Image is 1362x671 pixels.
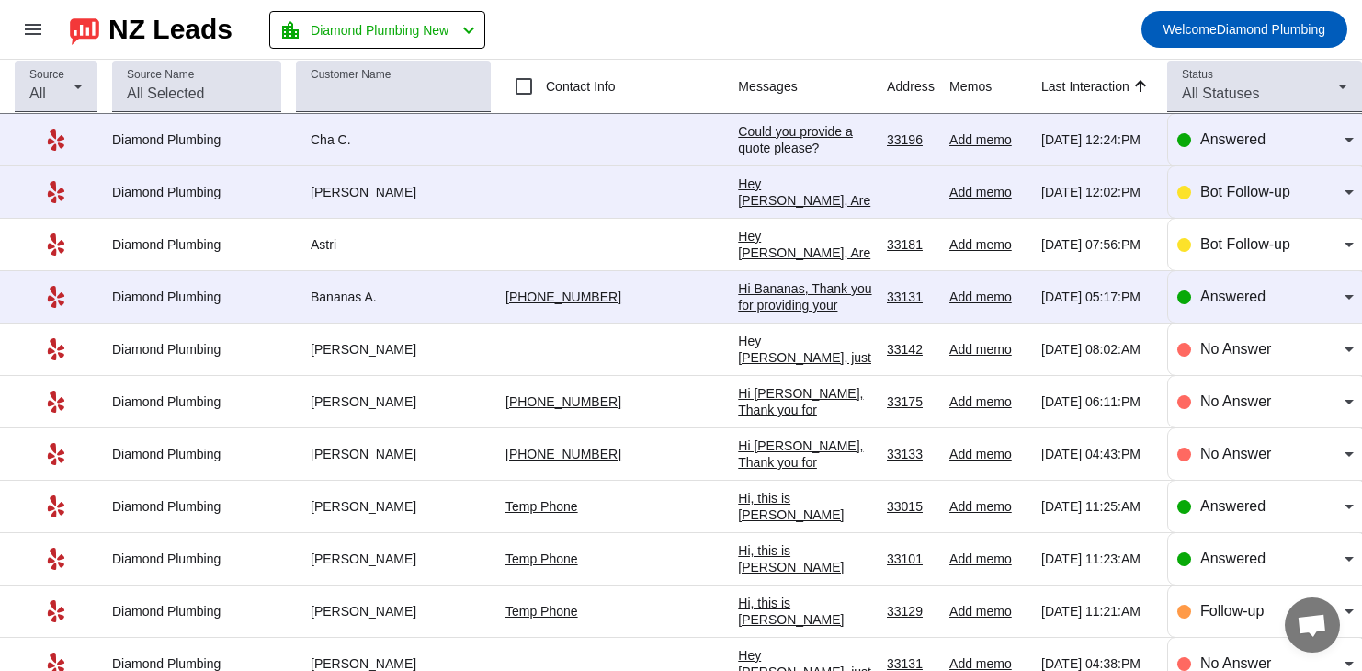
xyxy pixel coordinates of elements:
mat-icon: Yelp [45,495,67,517]
div: [PERSON_NAME] [296,498,491,515]
div: 33175 [887,393,935,410]
div: 33142 [887,341,935,358]
div: 33133 [887,446,935,462]
input: All Selected [127,83,267,105]
span: Answered [1200,498,1266,514]
span: All Statuses [1182,85,1259,101]
div: [DATE] 06:11:PM [1041,393,1152,410]
div: 33196 [887,131,935,148]
img: logo [70,14,99,45]
div: [PERSON_NAME] [296,184,491,200]
div: Add memo [949,184,1027,200]
div: Could you provide a quote please? [738,123,872,156]
div: 33131 [887,289,935,305]
span: No Answer [1200,341,1271,357]
mat-icon: Yelp [45,233,67,256]
div: Add memo [949,236,1027,253]
div: Hey [PERSON_NAME], just checking in to see if you still need help with your project. Please let m... [738,333,872,482]
div: [DATE] 11:25:AM [1041,498,1152,515]
div: [DATE] 11:21:AM [1041,603,1152,620]
div: Diamond Plumbing [112,551,281,567]
div: Astri [296,236,491,253]
div: Add memo [949,551,1027,567]
div: [DATE] 05:17:PM [1041,289,1152,305]
div: Hey [PERSON_NAME], Are you still interested in getting an estimate? Is there a good number to rea... [738,228,872,327]
div: Add memo [949,603,1027,620]
span: All [29,85,46,101]
th: Messages [738,60,887,114]
a: [PHONE_NUMBER] [505,447,621,461]
mat-icon: Yelp [45,391,67,413]
div: Add memo [949,289,1027,305]
div: Diamond Plumbing [112,498,281,515]
span: Diamond Plumbing [1163,17,1325,42]
mat-icon: Yelp [45,181,67,203]
mat-icon: Yelp [45,600,67,622]
button: WelcomeDiamond Plumbing [1141,11,1347,48]
div: Diamond Plumbing [112,393,281,410]
div: 33181 [887,236,935,253]
mat-icon: Yelp [45,338,67,360]
div: [PERSON_NAME] [296,341,491,358]
div: 33015 [887,498,935,515]
mat-label: Source Name [127,69,194,81]
div: Cha C. [296,131,491,148]
span: Diamond Plumbing New [311,17,448,43]
div: Diamond Plumbing [112,131,281,148]
div: [DATE] 08:02:AM [1041,341,1152,358]
div: Hi Bananas, Thank you for providing your information! We'll get back to you as soon as possible. ... [738,280,872,363]
div: Diamond Plumbing [112,446,281,462]
div: [DATE] 12:24:PM [1041,131,1152,148]
a: Temp Phone [505,552,578,566]
div: Last Interaction [1041,77,1129,96]
div: [PERSON_NAME] [296,603,491,620]
span: No Answer [1200,655,1271,671]
div: Hi [PERSON_NAME], Thank you for providing your information! We'll get back to you as soon as poss... [738,438,872,537]
th: Address [887,60,949,114]
div: NZ Leads [108,17,233,42]
div: [PERSON_NAME] [296,551,491,567]
div: [PERSON_NAME] [296,446,491,462]
div: Hi [PERSON_NAME], Thank you for providing your information! We'll get back to you as soon as poss... [738,385,872,484]
a: [PHONE_NUMBER] [505,394,621,409]
label: Contact Info [542,77,616,96]
a: Temp Phone [505,604,578,619]
mat-icon: Yelp [45,286,67,308]
div: [DATE] 12:02:PM [1041,184,1152,200]
span: Bot Follow-up [1200,236,1290,252]
mat-icon: menu [22,18,44,40]
mat-icon: location_city [279,19,301,41]
div: Hey [PERSON_NAME], Are you still interested in getting an estimate? Is there a good number to rea... [738,176,872,275]
span: No Answer [1200,446,1271,461]
th: Memos [949,60,1041,114]
div: Diamond Plumbing [112,184,281,200]
div: Bananas A. [296,289,491,305]
a: Temp Phone [505,499,578,514]
a: Open chat [1285,597,1340,653]
span: Answered [1200,551,1266,566]
div: Add memo [949,498,1027,515]
mat-label: Source [29,69,64,81]
span: Welcome [1163,22,1217,37]
mat-icon: Yelp [45,129,67,151]
div: [DATE] 07:56:PM [1041,236,1152,253]
span: Bot Follow-up [1200,184,1290,199]
div: Diamond Plumbing [112,289,281,305]
mat-icon: Yelp [45,548,67,570]
mat-icon: Yelp [45,443,67,465]
div: Diamond Plumbing [112,341,281,358]
div: Diamond Plumbing [112,603,281,620]
span: Answered [1200,131,1266,147]
span: No Answer [1200,393,1271,409]
span: Answered [1200,289,1266,304]
a: [PHONE_NUMBER] [505,290,621,304]
div: Add memo [949,393,1027,410]
button: Diamond Plumbing New [269,11,485,49]
div: Diamond Plumbing [112,236,281,253]
div: [DATE] 11:23:AM [1041,551,1152,567]
div: 33129 [887,603,935,620]
div: Add memo [949,131,1027,148]
mat-icon: chevron_left [458,19,480,41]
div: 33101 [887,551,935,567]
mat-label: Status [1182,69,1213,81]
